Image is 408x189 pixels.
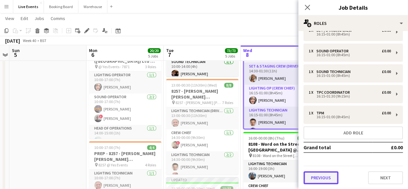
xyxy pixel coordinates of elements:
div: Sound Technician [316,69,353,74]
span: 8/8 [224,83,233,88]
div: 16:15-01:00 (8h45m) [309,33,391,36]
div: BST [40,38,46,43]
app-card-role: Lighting Technician (Driver)1/113:00-00:30 (11h30m)[PERSON_NAME] [166,107,238,129]
span: Tue [166,47,174,53]
span: 10:00-17:00 (7h) [94,145,120,150]
div: Updated [166,177,238,182]
div: 1 x [309,90,316,95]
app-card-role: Head of Operations1/114:00-15:00 (1h)[PERSON_NAME] [89,125,161,147]
div: Roles [298,16,408,31]
div: 5 Jobs [225,54,237,58]
span: Wed [243,47,252,53]
span: Week 40 [21,38,37,43]
span: 4/4 [147,145,156,150]
td: £0.00 [372,142,403,152]
div: £0.00 [382,49,391,53]
span: 8257 @ Yes Events [98,163,128,167]
div: [DATE] [5,37,20,44]
div: TPM [316,111,327,115]
a: Jobs [32,14,47,23]
app-job-card: 14:30-01:30 (11h) (Thu)12/128286 - Polar Black Events @ Frameless 8286 - Polar Black Events10 Rol... [243,34,315,129]
button: Warehouse [78,0,107,13]
div: 1 x [309,111,316,115]
span: 20/20 [148,48,161,53]
app-card-role: Set & Staging Crew (Driver)1/114:30-01:30 (11h)[PERSON_NAME] [244,63,315,85]
span: 5 [11,51,20,58]
div: TPC Coordinator [316,90,353,95]
span: Mon [89,47,97,53]
app-card-role: Lighting Technician2/214:30-00:00 (9h30m)[PERSON_NAME][PERSON_NAME] [166,151,238,183]
span: 16:00-00:00 (8h) (Thu) [248,136,284,141]
span: 7 Roles [222,100,233,105]
span: ! [176,141,180,145]
span: Edit [21,16,28,21]
div: 5 Jobs [148,54,160,58]
h3: PREP - 8257 - [PERSON_NAME] [PERSON_NAME] International @ Yes Events [89,151,161,162]
span: 8257 - [PERSON_NAME] [PERSON_NAME] International @ [GEOGRAPHIC_DATA] [175,100,222,105]
button: Booking Board [44,0,78,13]
app-card-role: Lighting Technician1/116:00-19:00 (3h)[PERSON_NAME] [243,160,315,182]
button: Previous [304,171,338,184]
app-job-card: 10:00-17:00 (7h)4/4PREP - 7871 - Fait Accompli ([GEOGRAPHIC_DATA]) Ltd @ YES Events @ Yes Events ... [89,43,161,139]
a: Edit [18,14,31,23]
h3: 8257 - [PERSON_NAME] [PERSON_NAME] International @ [GEOGRAPHIC_DATA] [166,88,238,100]
div: 16:15-01:00 (8h45m) [309,53,391,57]
span: 8108 - Word on the Street [GEOGRAPHIC_DATA] @ Banqueting House [253,153,299,158]
app-card-role: Lighting Operator1/110:00-17:00 (7h)[PERSON_NAME] [89,71,161,93]
span: @ Yes Events - 7871 [98,64,130,69]
button: Live Events [13,0,44,13]
span: 13:00-00:30 (11h30m) (Wed) [171,83,217,88]
h3: Job Details [298,3,408,12]
button: Next [368,171,403,184]
a: View [3,14,17,23]
app-card-role: Lighting Technician3/316:15-01:00 (8h45m)[PERSON_NAME][PERSON_NAME] [244,107,315,147]
app-card-role: Sound Technician1/110:00-14:00 (4h)[PERSON_NAME] [166,58,238,80]
td: Grand total [304,142,372,152]
span: 7 [165,51,174,58]
span: Sun [12,47,20,53]
div: 1 x [309,69,316,74]
div: 16:15-01:00 (8h45m) [309,115,391,119]
span: 4 Roles [145,163,156,167]
h3: 8108 - Word on the Street [GEOGRAPHIC_DATA] @ Banqueting House [243,141,315,153]
div: £0.00 [382,90,391,95]
span: 6 [88,51,97,58]
div: 16:15-01:00 (8h45m) [309,74,391,77]
span: 11/11 [297,136,310,141]
span: Jobs [35,16,44,21]
app-card-role: Lighting Op (Crew Chief)1/116:15-01:00 (8h45m)[PERSON_NAME] [244,85,315,107]
span: ! [99,114,103,118]
button: Add role [304,126,403,139]
app-card-role: Sound Operator2/210:00-17:00 (7h)[PERSON_NAME]![PERSON_NAME] [89,93,161,125]
span: 3 Roles [145,64,156,69]
span: 8 [242,51,252,58]
app-job-card: 13:00-00:30 (11h30m) (Wed)8/88257 - [PERSON_NAME] [PERSON_NAME] International @ [GEOGRAPHIC_DATA]... [166,79,238,174]
div: £0.00 [382,69,391,74]
div: £0.00 [382,111,391,115]
div: 1 x [309,49,316,53]
a: Comms [48,14,68,23]
app-card-role: Crew Chief1/114:30-00:00 (9h30m)![PERSON_NAME] [166,129,238,151]
div: 16:15-01:30 (9h15m) [309,95,391,98]
span: Comms [51,16,65,21]
span: 73/73 [225,48,238,53]
span: View [5,16,14,21]
div: Sound Operator [316,49,351,53]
